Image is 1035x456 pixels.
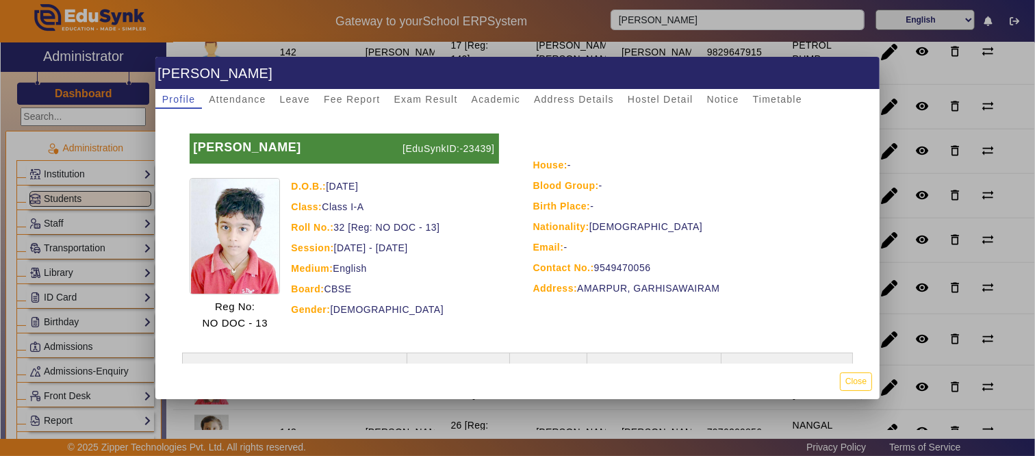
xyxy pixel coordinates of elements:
[533,180,598,191] strong: Blood Group:
[203,315,268,331] p: NO DOC - 13
[291,301,499,318] div: [DEMOGRAPHIC_DATA]
[533,280,847,296] div: AMARPUR, GARHISAWAIRAM
[394,94,458,104] span: Exam Result
[533,262,593,273] strong: Contact No.:
[533,157,847,173] div: -
[509,353,587,384] th: Email
[291,281,499,297] div: CBSE
[533,242,563,253] strong: Email:
[291,219,499,236] div: 32 [Reg: NO DOC - 13]
[155,57,880,89] h1: [PERSON_NAME]
[587,353,721,384] th: Contact No.
[840,372,872,391] button: Close
[753,94,802,104] span: Timetable
[533,239,847,255] div: -
[324,94,381,104] span: Fee Report
[533,201,590,212] strong: Birth Place:
[533,160,567,170] strong: House:
[399,134,499,164] p: [EduSynkID:-23439]
[291,222,333,233] strong: Roll No.:
[533,259,847,276] div: 9549470056
[533,198,847,214] div: -
[534,94,614,104] span: Address Details
[291,304,330,315] strong: Gender:
[291,178,499,194] div: [DATE]
[291,260,499,277] div: English
[193,140,301,154] b: [PERSON_NAME]
[280,94,310,104] span: Leave
[291,240,499,256] div: [DATE] - [DATE]
[291,201,322,212] strong: Class:
[721,353,852,384] th: Occupation
[533,177,847,194] div: -
[162,94,195,104] span: Profile
[472,94,520,104] span: Academic
[183,353,407,384] th: Name
[291,199,499,215] div: Class I-A
[533,283,577,294] strong: Address:
[533,218,847,235] div: [DEMOGRAPHIC_DATA]
[291,263,333,274] strong: Medium:
[291,283,324,294] strong: Board:
[628,94,693,104] span: Hostel Detail
[707,94,739,104] span: Notice
[209,94,266,104] span: Attendance
[190,178,280,294] img: 1fa710d2-24b9-42dd-b066-a9cadebe8b99
[291,181,326,192] strong: D.O.B.:
[533,221,589,232] strong: Nationality:
[407,353,509,384] th: Relation
[291,242,333,253] strong: Session:
[203,299,268,315] p: Reg No:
